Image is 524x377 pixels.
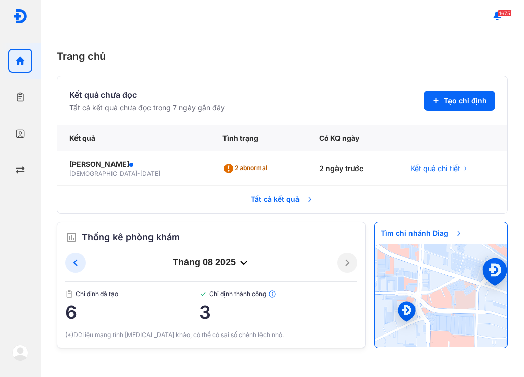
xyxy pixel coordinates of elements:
span: Tất cả kết quả [245,188,320,211]
div: Tình trạng [210,125,307,151]
span: Kết quả chi tiết [410,163,460,174]
button: Tạo chỉ định [424,91,495,111]
div: Tất cả kết quả chưa đọc trong 7 ngày gần đây [69,103,225,113]
span: Tìm chi nhánh Diag [375,222,469,244]
span: 6 [65,302,199,322]
div: Kết quả [57,125,210,151]
div: 2 ngày trước [307,151,398,186]
div: Có KQ ngày [307,125,398,151]
div: Kết quả chưa đọc [69,89,225,101]
span: [DATE] [140,170,160,177]
img: logo [13,9,28,24]
span: Tạo chỉ định [444,96,487,106]
span: [DEMOGRAPHIC_DATA] [69,170,137,177]
span: 1675 [498,10,512,17]
img: logo [12,345,28,361]
div: 2 abnormal [222,160,271,177]
div: tháng 08 2025 [86,257,337,269]
div: (*)Dữ liệu mang tính [MEDICAL_DATA] khảo, có thể có sai số chênh lệch nhỏ. [65,330,357,340]
span: Chỉ định đã tạo [65,290,199,298]
img: document.50c4cfd0.svg [65,290,73,298]
span: - [137,170,140,177]
img: info.7e716105.svg [268,290,276,298]
img: checked-green.01cc79e0.svg [199,290,207,298]
img: order.5a6da16c.svg [65,231,78,243]
div: [PERSON_NAME] [69,159,198,170]
div: Trang chủ [57,49,508,64]
span: 3 [199,302,357,322]
span: Chỉ định thành công [199,290,357,298]
span: Thống kê phòng khám [82,230,180,244]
